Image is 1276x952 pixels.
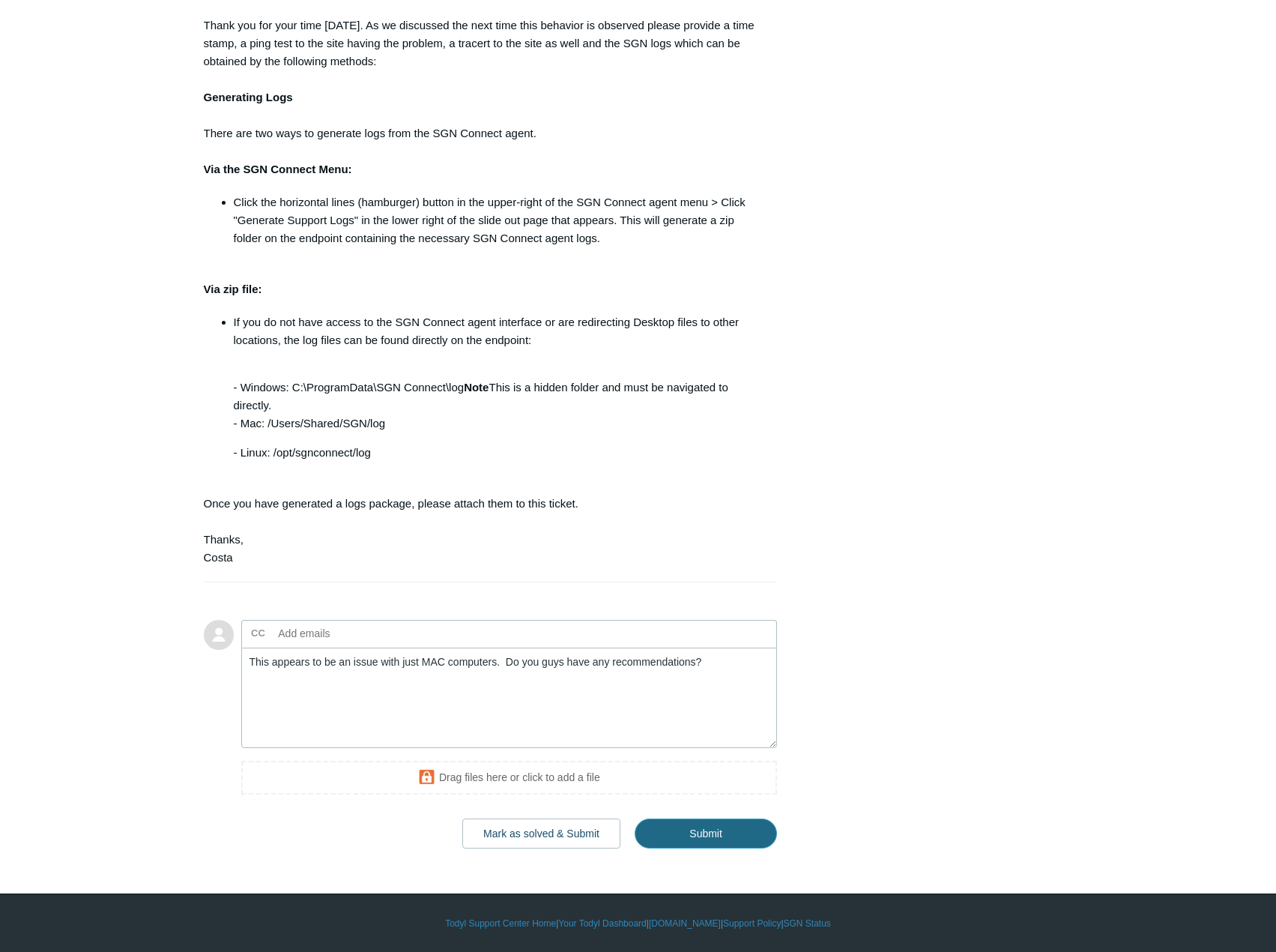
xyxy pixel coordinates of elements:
[241,648,778,749] textarea: Add your reply
[464,381,489,394] strong: Note
[723,917,781,930] a: Support Policy
[251,622,265,645] label: CC
[784,917,831,930] a: SGN Status
[204,163,352,175] strong: Via the SGN Connect Menu:
[234,361,763,433] p: - Windows: C:\ProgramData\SGN Connect\log This is a hidden folder and must be navigated to direct...
[635,819,777,849] input: Submit
[649,917,721,930] a: [DOMAIN_NAME]
[273,622,434,645] input: Add emails
[462,819,620,849] button: Mark as solved & Submit
[445,917,556,930] a: Todyl Support Center Home
[234,193,763,247] li: Click the horizontal lines (hamburger) button in the upper-right of the SGN Connect agent menu > ...
[234,444,763,462] p: - Linux: /opt/sgnconnect/log
[204,283,262,295] strong: Via zip file:
[204,91,293,103] strong: Generating Logs
[204,917,1073,930] div: | | | |
[558,917,646,930] a: Your Todyl Dashboard
[234,313,763,349] p: If you do not have access to the SGN Connect agent interface or are redirecting Desktop files to ...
